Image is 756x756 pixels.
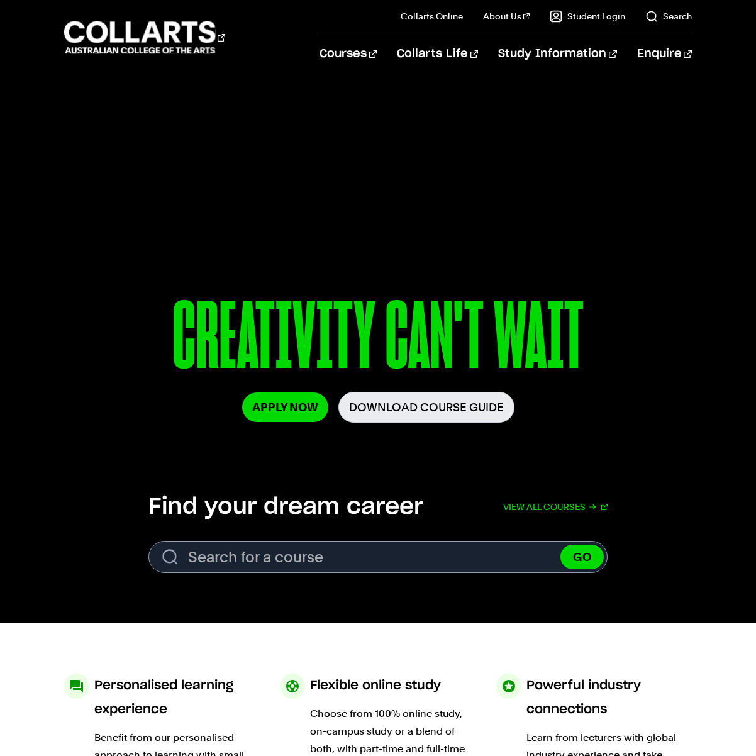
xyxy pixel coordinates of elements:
[338,392,514,423] a: Download Course Guide
[320,33,377,75] a: Courses
[526,674,692,721] h3: Powerful industry connections
[242,392,328,422] a: Apply Now
[483,10,530,23] a: About Us
[64,289,692,392] p: CREATIVITY CAN'T WAIT
[550,10,625,23] a: Student Login
[148,541,608,573] input: Search for a course
[397,33,478,75] a: Collarts Life
[148,493,423,521] h2: Find your dream career
[645,10,692,23] a: Search
[94,674,260,721] h3: Personalised learning experience
[503,493,608,521] a: View all courses
[637,33,692,75] a: Enquire
[310,674,441,698] h3: Flexible online study
[148,541,608,573] form: Search
[560,545,604,569] button: GO
[64,19,225,55] div: Go to homepage
[498,33,616,75] a: Study Information
[401,10,463,23] a: Collarts Online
